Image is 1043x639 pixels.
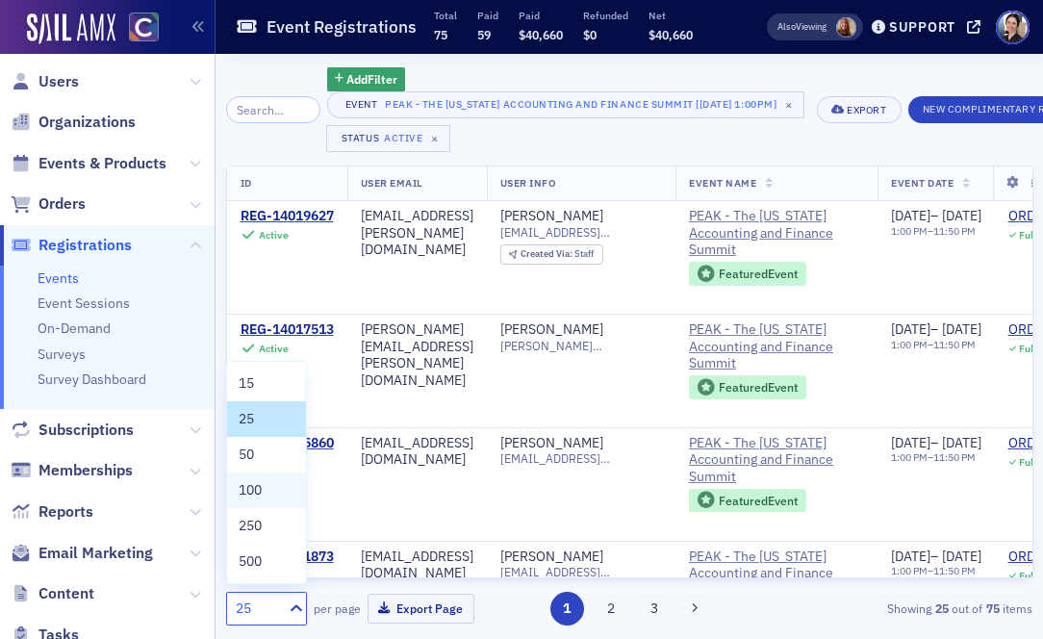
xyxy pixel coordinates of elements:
[38,460,133,481] span: Memberships
[384,132,422,144] div: Active
[817,96,901,123] button: Export
[891,321,981,339] div: –
[780,96,798,114] span: ×
[38,112,136,133] span: Organizations
[11,583,94,604] a: Content
[891,208,981,225] div: –
[942,434,981,451] span: [DATE]
[236,599,278,619] div: 25
[368,594,474,624] button: Export Page
[891,435,981,452] div: –
[500,321,603,339] div: [PERSON_NAME]
[891,450,928,464] time: 1:00 PM
[434,9,457,22] p: Total
[649,9,693,22] p: Net
[933,224,976,238] time: 11:50 PM
[327,91,805,118] button: EventPEAK - The [US_STATE] Accounting and Finance Summit [[DATE] 1:00pm]×
[38,583,94,604] span: Content
[521,249,594,260] div: Staff
[38,371,146,388] a: Survey Dashboard
[777,600,1033,617] div: Showing out of items
[239,445,254,465] span: 50
[931,600,952,617] strong: 25
[361,549,473,582] div: [EMAIL_ADDRESS][DOMAIN_NAME]
[891,207,930,224] span: [DATE]
[11,543,153,564] a: Email Marketing
[847,105,886,115] div: Export
[933,564,976,577] time: 11:50 PM
[500,244,603,265] div: Created Via: Staff
[891,225,981,238] div: –
[11,112,136,133] a: Organizations
[594,592,627,626] button: 2
[500,208,603,225] div: [PERSON_NAME]
[38,420,134,441] span: Subscriptions
[942,548,981,565] span: [DATE]
[500,549,603,566] a: [PERSON_NAME]
[27,13,115,44] img: SailAMX
[241,176,252,190] span: ID
[689,375,806,399] div: Featured Event
[500,451,663,466] span: [EMAIL_ADDRESS][DOMAIN_NAME]
[361,176,422,190] span: User Email
[689,321,864,372] span: PEAK - The Colorado Accounting and Finance Summit
[361,208,473,259] div: [EMAIL_ADDRESS][PERSON_NAME][DOMAIN_NAME]
[836,17,856,38] span: Sheila Duggan
[38,294,130,312] a: Event Sessions
[239,373,254,394] span: 15
[11,420,134,441] a: Subscriptions
[361,321,473,389] div: [PERSON_NAME][EMAIL_ADDRESS][PERSON_NAME][DOMAIN_NAME]
[342,98,382,111] div: Event
[434,27,447,42] span: 75
[267,15,417,38] h1: Event Registrations
[889,18,955,36] div: Support
[500,339,663,353] span: [PERSON_NAME][EMAIL_ADDRESS][PERSON_NAME][DOMAIN_NAME]
[38,501,93,523] span: Reports
[259,229,289,242] div: Active
[239,480,262,500] span: 100
[719,496,798,506] div: Featured Event
[689,176,756,190] span: Event Name
[326,125,451,152] button: StatusActive×
[550,592,584,626] button: 1
[689,262,806,286] div: Featured Event
[327,67,406,91] button: AddFilter
[38,269,79,287] a: Events
[777,20,827,34] span: Viewing
[933,450,976,464] time: 11:50 PM
[11,501,93,523] a: Reports
[38,153,166,174] span: Events & Products
[477,9,498,22] p: Paid
[500,565,663,579] span: [EMAIL_ADDRESS][DOMAIN_NAME]
[11,71,79,92] a: Users
[583,9,628,22] p: Refunded
[891,338,928,351] time: 1:00 PM
[259,343,289,355] div: Active
[719,268,798,279] div: Featured Event
[982,600,1003,617] strong: 75
[314,600,361,617] label: per page
[583,27,597,42] span: $0
[689,208,864,259] span: PEAK - The Colorado Accounting and Finance Summit
[239,409,254,429] span: 25
[241,321,334,339] a: REG-14017513
[38,235,132,256] span: Registrations
[891,339,981,351] div: –
[346,70,397,88] span: Add Filter
[689,321,864,372] a: PEAK - The [US_STATE] Accounting and Finance Summit
[426,130,444,147] span: ×
[942,320,981,338] span: [DATE]
[38,71,79,92] span: Users
[689,435,864,486] span: PEAK - The Colorado Accounting and Finance Summit
[241,208,334,225] a: REG-14019627
[38,345,86,363] a: Surveys
[115,13,159,45] a: View Homepage
[500,435,603,452] div: [PERSON_NAME]
[11,193,86,215] a: Orders
[689,208,864,259] a: PEAK - The [US_STATE] Accounting and Finance Summit
[891,564,928,577] time: 1:00 PM
[38,193,86,215] span: Orders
